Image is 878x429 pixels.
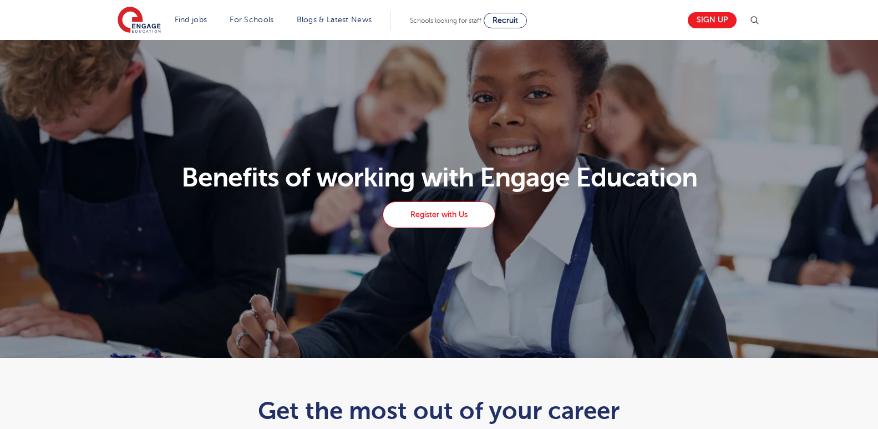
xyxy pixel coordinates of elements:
span: Schools looking for staff [410,17,481,24]
span: Recruit [493,16,518,24]
a: Find jobs [175,16,207,24]
h1: Get the most out of your career [167,397,711,425]
a: Recruit [484,13,527,28]
img: Engage Education [118,7,161,34]
a: Sign up [688,12,737,28]
h1: Benefits of working with Engage Education [111,164,767,191]
a: For Schools [230,16,273,24]
a: Register with Us [383,201,495,228]
a: Blogs & Latest News [297,16,372,24]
